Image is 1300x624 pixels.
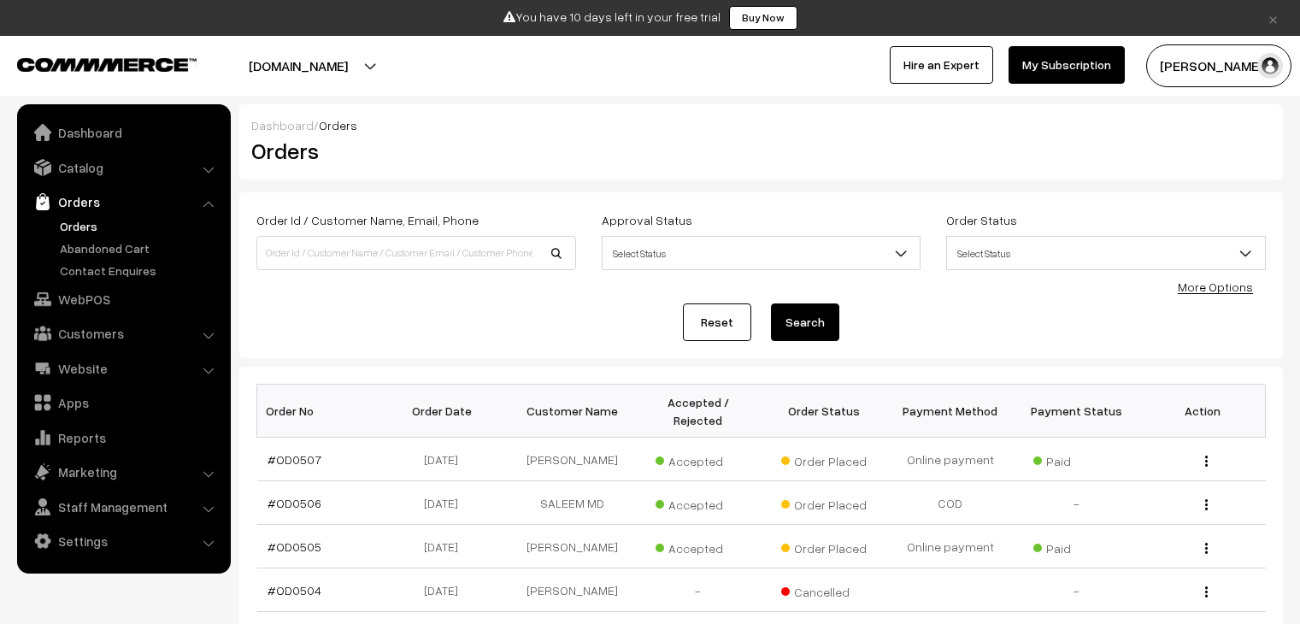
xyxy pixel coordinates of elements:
a: WebPOS [21,284,225,315]
img: Menu [1205,499,1208,510]
a: #OD0505 [268,539,321,554]
span: Order Placed [781,535,867,557]
a: Reset [683,303,751,341]
td: [DATE] [383,568,509,612]
button: Search [771,303,839,341]
a: My Subscription [1009,46,1125,84]
td: [PERSON_NAME] [509,438,636,481]
a: Hire an Expert [890,46,993,84]
a: Dashboard [251,118,314,132]
a: Catalog [21,152,225,183]
a: #OD0507 [268,452,321,467]
button: [DOMAIN_NAME] [189,44,408,87]
div: / [251,116,1271,134]
span: Cancelled [781,579,867,601]
a: Abandoned Cart [56,239,225,257]
img: Menu [1205,456,1208,467]
td: - [1014,481,1140,525]
span: Accepted [656,448,741,470]
a: Apps [21,387,225,418]
td: [PERSON_NAME] [509,568,636,612]
span: Select Status [603,238,921,268]
span: Order Placed [781,448,867,470]
a: #OD0504 [268,583,321,598]
th: Order No [257,385,384,438]
a: Contact Enquires [56,262,225,280]
td: - [1014,568,1140,612]
label: Order Status [946,211,1017,229]
span: Accepted [656,535,741,557]
a: Dashboard [21,117,225,148]
th: Order Date [383,385,509,438]
span: Select Status [946,236,1266,270]
th: Payment Method [887,385,1014,438]
a: Customers [21,318,225,349]
a: Orders [56,217,225,235]
a: Buy Now [729,6,797,30]
img: user [1257,53,1283,79]
td: [DATE] [383,481,509,525]
span: Paid [1033,448,1119,470]
button: [PERSON_NAME] [1146,44,1291,87]
a: Orders [21,186,225,217]
span: Orders [319,118,357,132]
td: [DATE] [383,438,509,481]
h2: Orders [251,138,574,164]
img: COMMMERCE [17,58,197,71]
a: Settings [21,526,225,556]
span: Order Placed [781,492,867,514]
label: Approval Status [602,211,692,229]
a: Staff Management [21,492,225,522]
img: Menu [1205,586,1208,598]
input: Order Id / Customer Name / Customer Email / Customer Phone [256,236,576,270]
a: Marketing [21,456,225,487]
a: #OD0506 [268,496,321,510]
td: Online payment [887,438,1014,481]
td: SALEEM MD [509,481,636,525]
td: [PERSON_NAME] [509,525,636,568]
span: Paid [1033,535,1119,557]
td: COD [887,481,1014,525]
th: Action [1139,385,1266,438]
th: Order Status [762,385,888,438]
a: COMMMERCE [17,53,167,74]
span: Select Status [947,238,1265,268]
span: Select Status [602,236,921,270]
td: Online payment [887,525,1014,568]
td: - [635,568,762,612]
td: [DATE] [383,525,509,568]
img: Menu [1205,543,1208,554]
th: Payment Status [1014,385,1140,438]
label: Order Id / Customer Name, Email, Phone [256,211,479,229]
th: Accepted / Rejected [635,385,762,438]
a: Reports [21,422,225,453]
a: × [1262,8,1285,28]
a: Website [21,353,225,384]
a: More Options [1178,280,1253,294]
th: Customer Name [509,385,636,438]
div: You have 10 days left in your free trial [6,6,1294,30]
span: Accepted [656,492,741,514]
